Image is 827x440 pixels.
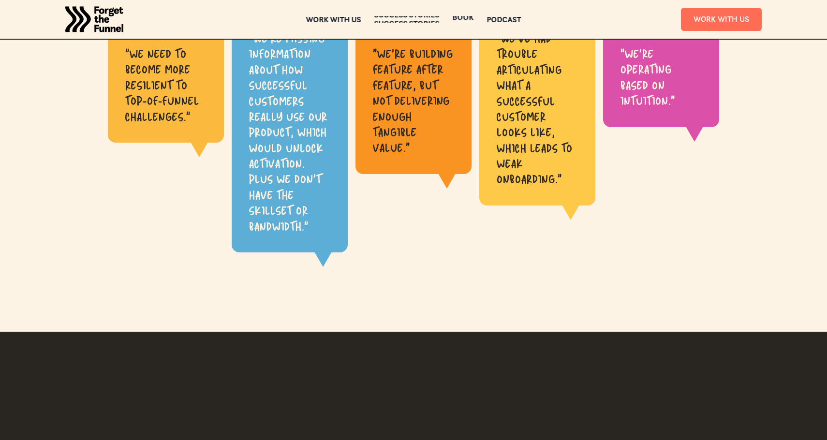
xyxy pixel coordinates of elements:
[374,16,440,23] a: Success StoriesSuccess Stories
[681,8,762,30] a: Work With Us
[453,14,474,20] div: Book
[497,31,578,188] div: "We've had trouble articulating what a successful customer looks like, which leads to weak onboar...
[249,31,330,235] div: "We're missing information about how successful customers really use our product, which would unl...
[620,47,702,110] div: "We're operating based on intuition."
[374,11,440,18] div: Success Stories
[374,20,440,27] div: Success Stories
[373,47,454,157] div: "we're building feature after feature, but not delivering enough tangible value."
[453,16,474,23] a: Book
[487,16,521,23] a: Podcast
[125,47,207,125] div: "We need to become more resilient to top-of-funnel challenges."
[306,16,361,23] a: Work with us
